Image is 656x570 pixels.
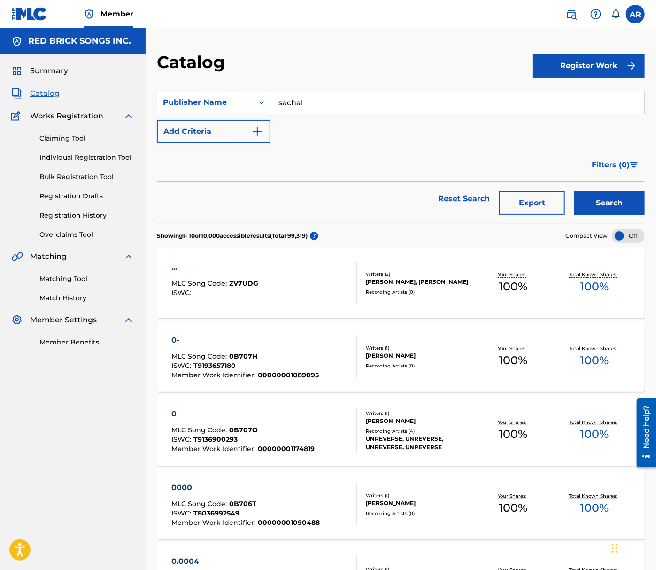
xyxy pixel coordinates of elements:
span: 100 % [499,278,528,295]
p: Your Shares: [498,345,529,352]
a: Member Benefits [39,337,134,347]
iframe: Chat Widget [609,525,656,570]
span: T9193657180 [193,361,236,370]
span: MLC Song Code : [171,352,229,360]
div: ... [171,262,258,273]
span: Filters ( 0 ) [592,159,630,171]
div: Drag [612,534,617,562]
h5: RED BRICK SONGS INC. [28,36,131,47]
iframe: Resource Center [630,395,656,471]
div: UNREVERSE, UNREVERSE, UNREVERSE, UNREVERSE [366,435,473,452]
span: 00000001089095 [258,371,319,379]
img: search [566,8,577,20]
span: Catalog [30,88,60,99]
a: Reset Search [433,188,494,209]
span: Matching [30,251,67,262]
div: Writers ( 1 ) [366,344,473,351]
p: Total Known Shares: [569,492,619,500]
div: 0 [171,408,315,420]
div: Help [587,5,605,23]
span: ISWC : [171,289,193,297]
div: Writers ( 1 ) [366,492,473,499]
span: T9136900293 [193,435,238,444]
div: User Menu [626,5,645,23]
h2: Catalog [157,52,230,73]
span: 100 % [580,426,609,443]
div: 0.0004 [171,556,315,567]
img: Catalog [11,88,23,99]
p: Showing 1 - 10 of 10,000 accessible results (Total 99,319 ) [157,232,308,240]
span: Member Work Identifier : [171,371,258,379]
a: 0-MLC Song Code:0B707HISWC:T9193657180Member Work Identifier:00000001089095Writers (1)[PERSON_NAM... [157,321,645,392]
span: MLC Song Code : [171,426,229,434]
span: 00000001090488 [258,518,320,527]
img: Top Rightsholder [84,8,95,20]
span: ISWC : [171,435,193,444]
p: Total Known Shares: [569,345,619,352]
span: 0B706T [229,500,256,508]
span: Compact View [565,232,608,240]
a: Overclaims Tool [39,230,134,240]
a: Individual Registration Tool [39,153,134,163]
p: Total Known Shares: [569,419,619,426]
span: Summary [30,65,68,77]
a: SummarySummary [11,65,68,77]
span: ZV7UDG [229,279,258,288]
div: [PERSON_NAME], [PERSON_NAME] [366,278,473,286]
span: Member [100,8,133,19]
span: 00000001174819 [258,445,315,453]
span: 100 % [580,352,609,369]
span: MLC Song Code : [171,500,229,508]
span: 100 % [499,500,528,516]
button: Register Work [533,54,645,78]
img: Matching [11,251,23,262]
img: expand [123,314,134,326]
div: Recording Artists ( 4 ) [366,428,473,435]
a: Registration History [39,211,134,220]
a: 0MLC Song Code:0B707OISWC:T9136900293Member Work Identifier:00000001174819Writers (1)[PERSON_NAME... [157,395,645,466]
div: [PERSON_NAME] [366,351,473,360]
a: Public Search [562,5,581,23]
img: Member Settings [11,314,23,326]
div: Publisher Name [163,97,247,108]
a: Bulk Registration Tool [39,172,134,182]
span: 100 % [580,500,609,516]
button: Search [574,191,645,215]
span: Member Work Identifier : [171,518,258,527]
div: [PERSON_NAME] [366,417,473,425]
span: Works Registration [30,110,103,122]
span: T8036992549 [193,509,239,517]
span: 0B707O [229,426,258,434]
div: 0- [171,335,319,346]
div: Recording Artists ( 0 ) [366,510,473,517]
img: help [590,8,602,20]
img: Summary [11,65,23,77]
a: Match History [39,293,134,303]
img: Works Registration [11,110,23,122]
p: Your Shares: [498,271,529,278]
a: 0000MLC Song Code:0B706TISWC:T8036992549Member Work Identifier:00000001090488Writers (1)[PERSON_N... [157,469,645,539]
img: expand [123,251,134,262]
a: Registration Drafts [39,191,134,201]
span: Member Work Identifier : [171,445,258,453]
div: Writers ( 2 ) [366,271,473,278]
a: Claiming Tool [39,133,134,143]
a: CatalogCatalog [11,88,60,99]
span: 100 % [499,426,528,443]
button: Filters (0) [586,153,645,177]
img: filter [630,162,638,168]
div: Writers ( 1 ) [366,410,473,417]
div: Notifications [611,9,620,19]
img: expand [123,110,134,122]
button: Export [499,191,565,215]
div: Recording Artists ( 0 ) [366,362,473,369]
img: 9d2ae6d4665cec9f34b9.svg [252,126,263,137]
img: MLC Logo [11,7,47,21]
span: ISWC : [171,361,193,370]
span: ISWC : [171,509,193,517]
a: ...MLC Song Code:ZV7UDGISWC:Writers (2)[PERSON_NAME], [PERSON_NAME]Recording Artists (0)Your Shar... [157,248,645,318]
img: f7272a7cc735f4ea7f67.svg [626,60,637,71]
